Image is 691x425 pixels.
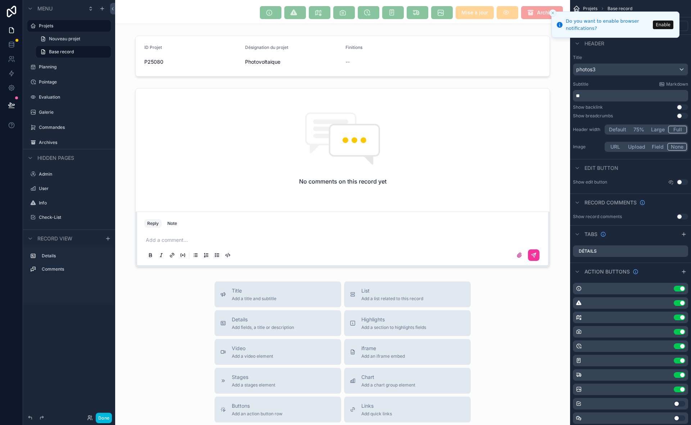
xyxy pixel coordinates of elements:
[361,411,392,417] span: Add quick links
[232,374,275,381] span: Stages
[37,5,53,12] span: Menu
[232,382,275,388] span: Add a stages element
[606,143,625,151] button: URL
[214,339,341,365] button: VideoAdd a video element
[39,125,107,130] label: Commandes
[361,296,423,302] span: Add a list related to this record
[573,55,688,60] label: Title
[667,143,687,151] button: None
[36,33,111,45] a: Nouveau projet
[39,140,107,145] label: Archives
[37,154,74,162] span: Hidden pages
[361,287,423,294] span: List
[361,316,426,323] span: Highlights
[573,81,588,87] label: Subtitle
[42,253,105,259] label: Details
[573,214,622,220] div: Show record comments
[583,6,597,12] span: Projets
[608,6,632,12] span: Base record
[549,9,556,17] button: Close toast
[214,368,341,394] button: StagesAdd a stages element
[361,353,405,359] span: Add an iframe embed
[23,247,115,282] div: scrollable content
[573,63,688,76] button: photos3
[344,397,471,422] button: LinksAdd quick links
[649,143,668,151] button: Field
[584,268,630,275] span: Action buttons
[39,109,107,115] label: Galerie
[566,18,651,32] div: Do you want to enable browser notifications?
[232,325,294,330] span: Add fields, a title or description
[39,171,107,177] label: Admin
[232,296,276,302] span: Add a title and subtitle
[344,310,471,336] button: HighlightsAdd a section to highlights fields
[49,49,74,55] span: Base record
[668,126,687,134] button: Full
[625,143,649,151] button: Upload
[573,104,603,110] div: Show backlink
[653,21,673,29] button: Enable
[37,235,72,242] span: Record view
[232,316,294,323] span: Details
[573,179,607,185] label: Show edit button
[584,164,618,172] span: Edit button
[573,127,602,132] label: Header width
[214,310,341,336] button: DetailsAdd fields, a title or description
[39,214,107,220] label: Check-List
[232,402,283,410] span: Buttons
[606,126,629,134] button: Default
[214,281,341,307] button: TitleAdd a title and subtitle
[361,325,426,330] span: Add a section to highlights fields
[344,368,471,394] button: ChartAdd a chart group element
[573,144,602,150] label: Image
[576,66,596,73] span: photos3
[232,287,276,294] span: Title
[96,413,112,423] button: Done
[666,81,688,87] span: Markdown
[573,90,688,101] div: scrollable content
[361,374,415,381] span: Chart
[49,36,80,42] span: Nouveau projet
[584,199,637,206] span: Record comments
[214,397,341,422] button: ButtonsAdd an action button row
[39,79,107,85] label: Pointage
[232,345,273,352] span: Video
[573,113,613,119] div: Show breadcrumbs
[42,266,105,272] label: Comments
[361,345,405,352] span: iframe
[344,339,471,365] button: iframeAdd an iframe embed
[361,402,392,410] span: Links
[584,231,597,238] span: Tabs
[361,382,415,388] span: Add a chart group element
[36,46,111,58] a: Base record
[232,411,283,417] span: Add an action button row
[39,94,107,100] label: Evaluation
[344,281,471,307] button: ListAdd a list related to this record
[629,126,648,134] button: 75%
[659,81,688,87] a: Markdown
[39,64,107,70] label: Planning
[648,126,668,134] button: Large
[579,248,597,254] label: Détails
[39,23,107,29] label: Projets
[39,186,107,191] label: User
[232,353,273,359] span: Add a video element
[39,200,107,206] label: Info
[584,40,604,47] span: Header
